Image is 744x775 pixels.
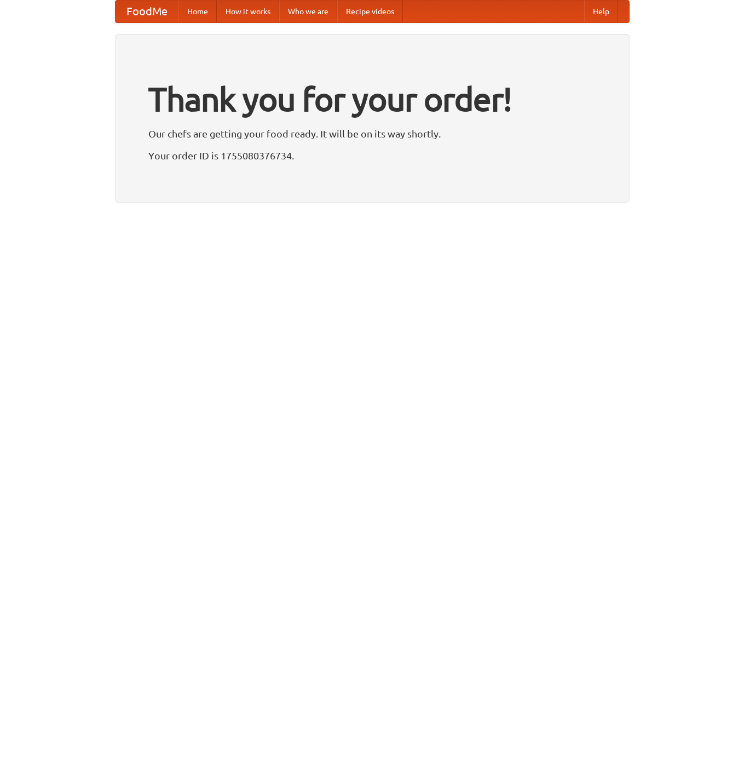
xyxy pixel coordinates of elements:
a: Help [584,1,618,22]
p: Our chefs are getting your food ready. It will be on its way shortly. [148,125,596,142]
a: FoodMe [116,1,178,22]
a: Recipe videos [337,1,403,22]
a: Who we are [279,1,337,22]
a: Home [178,1,217,22]
p: Your order ID is 1755080376734. [148,147,596,164]
a: How it works [217,1,279,22]
h1: Thank you for your order! [148,73,596,125]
